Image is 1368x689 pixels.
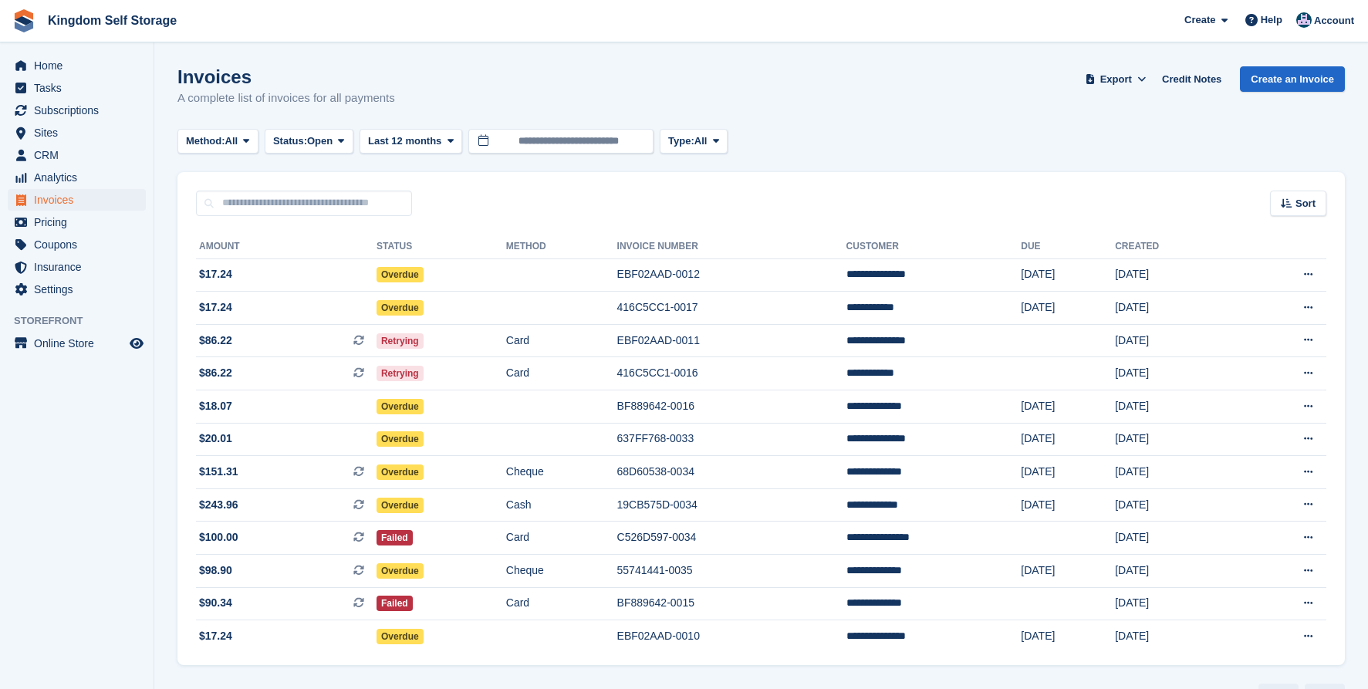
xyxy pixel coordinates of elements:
[307,133,333,149] span: Open
[199,464,238,480] span: $151.31
[1021,292,1115,325] td: [DATE]
[273,133,307,149] span: Status:
[377,563,424,579] span: Overdue
[199,398,232,414] span: $18.07
[1021,258,1115,292] td: [DATE]
[177,129,258,154] button: Method: All
[1115,357,1237,390] td: [DATE]
[8,211,146,233] a: menu
[34,144,127,166] span: CRM
[8,256,146,278] a: menu
[1021,235,1115,259] th: Due
[34,211,127,233] span: Pricing
[660,129,728,154] button: Type: All
[1115,456,1237,489] td: [DATE]
[617,522,846,555] td: C526D597-0034
[199,299,232,316] span: $17.24
[617,357,846,390] td: 416C5CC1-0016
[42,8,183,33] a: Kingdom Self Storage
[1314,13,1354,29] span: Account
[1021,390,1115,424] td: [DATE]
[265,129,353,154] button: Status: Open
[12,9,35,32] img: stora-icon-8386f47178a22dfd0bd8f6a31ec36ba5ce8667c1dd55bd0f319d3a0aa187defe.svg
[34,279,127,300] span: Settings
[617,324,846,357] td: EBF02AAD-0011
[127,334,146,353] a: Preview store
[199,562,232,579] span: $98.90
[34,122,127,144] span: Sites
[34,55,127,76] span: Home
[694,133,708,149] span: All
[8,122,146,144] a: menu
[34,256,127,278] span: Insurance
[1115,522,1237,555] td: [DATE]
[377,300,424,316] span: Overdue
[846,235,1022,259] th: Customer
[506,324,617,357] td: Card
[617,235,846,259] th: Invoice Number
[377,629,424,644] span: Overdue
[8,55,146,76] a: menu
[8,234,146,255] a: menu
[199,365,232,381] span: $86.22
[360,129,462,154] button: Last 12 months
[1156,66,1228,92] a: Credit Notes
[377,464,424,480] span: Overdue
[377,267,424,282] span: Overdue
[377,530,413,545] span: Failed
[506,357,617,390] td: Card
[1115,258,1237,292] td: [DATE]
[1021,555,1115,588] td: [DATE]
[34,77,127,99] span: Tasks
[377,235,506,259] th: Status
[377,333,424,349] span: Retrying
[1021,620,1115,653] td: [DATE]
[8,333,146,354] a: menu
[1296,12,1312,28] img: Bradley Werlin
[506,235,617,259] th: Method
[617,258,846,292] td: EBF02AAD-0012
[368,133,441,149] span: Last 12 months
[199,529,238,545] span: $100.00
[506,555,617,588] td: Cheque
[34,333,127,354] span: Online Store
[1295,196,1316,211] span: Sort
[199,266,232,282] span: $17.24
[1115,488,1237,522] td: [DATE]
[377,431,424,447] span: Overdue
[1115,620,1237,653] td: [DATE]
[617,390,846,424] td: BF889642-0016
[506,488,617,522] td: Cash
[8,189,146,211] a: menu
[177,90,395,107] p: A complete list of invoices for all payments
[1082,66,1150,92] button: Export
[1100,72,1132,87] span: Export
[506,456,617,489] td: Cheque
[506,587,617,620] td: Card
[1115,587,1237,620] td: [DATE]
[377,366,424,381] span: Retrying
[617,555,846,588] td: 55741441-0035
[199,431,232,447] span: $20.01
[617,292,846,325] td: 416C5CC1-0017
[1261,12,1282,28] span: Help
[177,66,395,87] h1: Invoices
[1115,390,1237,424] td: [DATE]
[506,522,617,555] td: Card
[377,399,424,414] span: Overdue
[8,77,146,99] a: menu
[199,497,238,513] span: $243.96
[668,133,694,149] span: Type:
[199,628,232,644] span: $17.24
[34,189,127,211] span: Invoices
[617,620,846,653] td: EBF02AAD-0010
[14,313,154,329] span: Storefront
[1115,555,1237,588] td: [DATE]
[34,234,127,255] span: Coupons
[1021,456,1115,489] td: [DATE]
[1115,235,1237,259] th: Created
[34,100,127,121] span: Subscriptions
[196,235,377,259] th: Amount
[617,423,846,456] td: 637FF768-0033
[1115,324,1237,357] td: [DATE]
